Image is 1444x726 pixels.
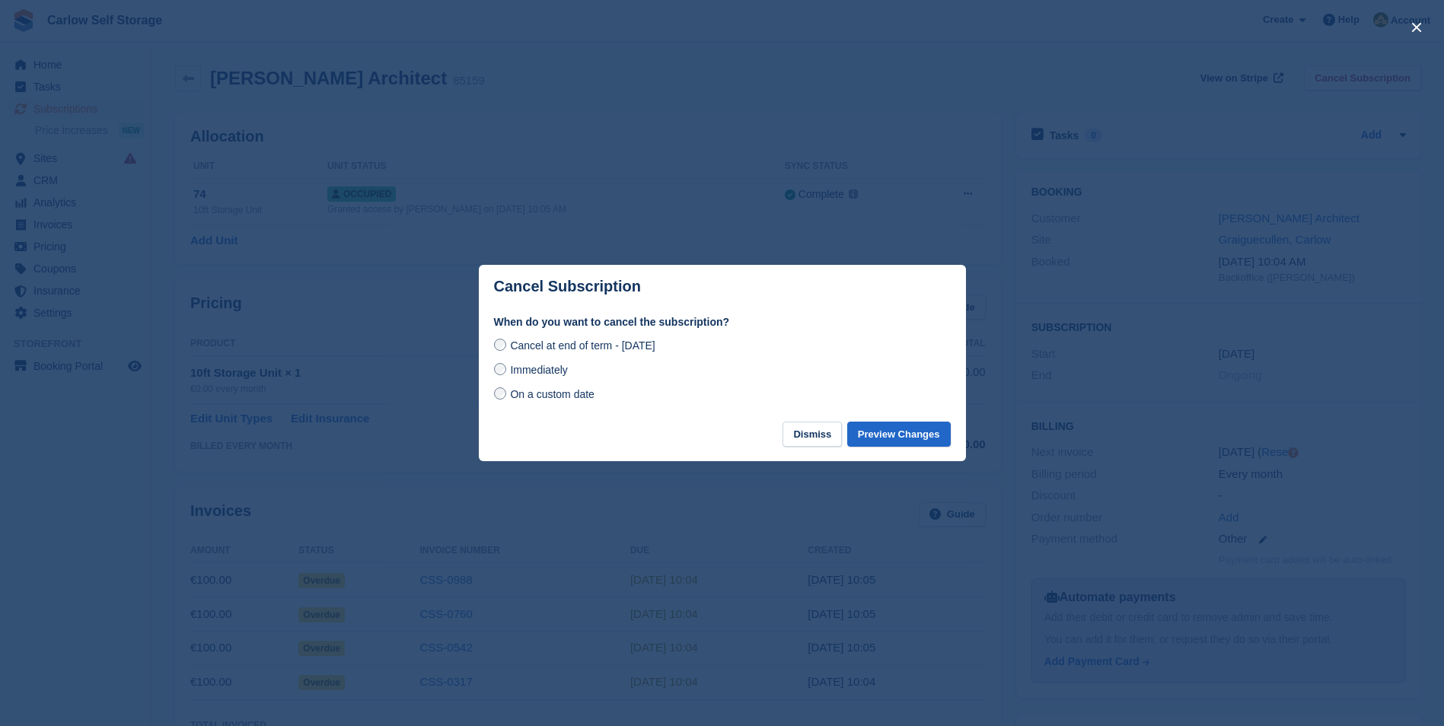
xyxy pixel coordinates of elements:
input: Immediately [494,363,506,375]
input: Cancel at end of term - [DATE] [494,339,506,351]
span: Immediately [510,364,567,376]
button: close [1404,15,1429,40]
button: Preview Changes [847,422,951,447]
span: On a custom date [510,388,594,400]
input: On a custom date [494,387,506,400]
button: Dismiss [783,422,842,447]
p: Cancel Subscription [494,278,641,295]
label: When do you want to cancel the subscription? [494,314,951,330]
span: Cancel at end of term - [DATE] [510,339,655,352]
